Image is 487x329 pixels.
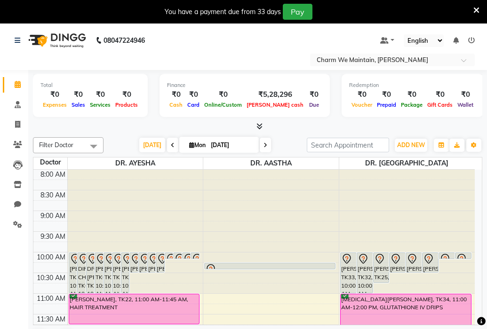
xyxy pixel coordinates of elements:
[33,157,67,167] div: Doctor
[439,253,455,258] div: [PERSON_NAME], TK31, 10:00 AM-10:10 AM, PICO LASER
[390,253,405,272] div: [PERSON_NAME], TK30, 10:00 AM-10:30 AM, FACE TREATMENT
[121,253,129,293] div: [PERSON_NAME], TK19, 10:00 AM-11:00 AM, ADV GLUTA
[68,157,203,169] span: DR. AYESHA
[139,138,165,152] span: [DATE]
[35,252,67,262] div: 10:00 AM
[191,253,199,258] div: [PERSON_NAME], TK11, 10:00 AM-10:10 AM, PACKAGE RENEWAL
[35,294,67,304] div: 11:00 AM
[113,102,140,108] span: Products
[349,81,476,89] div: Redemption
[406,253,422,272] div: [PERSON_NAME] & [PERSON_NAME], TK29, 10:00 AM-10:30 AM, FACE TREATMENT
[167,102,185,108] span: Cash
[165,7,281,17] div: You have a payment due from 33 days
[39,170,67,180] div: 8:00 AM
[349,89,375,100] div: ₹0
[69,253,77,293] div: [PERSON_NAME], TK09, 10:00 AM-11:00 AM, HAIR PRP
[375,102,399,108] span: Prepaid
[113,89,140,100] div: ₹0
[202,89,244,100] div: ₹0
[425,89,455,100] div: ₹0
[208,138,255,152] input: 2025-09-01
[455,89,476,100] div: ₹0
[69,294,199,324] div: [PERSON_NAME], TK22, 11:00 AM-11:45 AM, HAIR TREATMENT
[104,253,112,293] div: [PERSON_NAME], TK10, 10:00 AM-11:00 AM, HAIR PRP
[203,157,339,169] span: DR. AASTHA
[455,253,471,258] div: [PERSON_NAME], TK24, 10:00 AM-10:10 AM, FOLLOWUP
[205,263,335,269] div: [PERSON_NAME], TK23, 10:15 AM-10:25 AM, GFC
[187,141,208,149] span: Mon
[395,139,427,152] button: ADD NEW
[88,89,113,100] div: ₹0
[156,253,164,272] div: [PERSON_NAME], TK18, 10:00 AM-10:30 AM, PREMIUM GLUTA
[39,141,73,149] span: Filter Doctor
[112,253,120,293] div: [PERSON_NAME], TK14, 10:00 AM-11:00 AM, HAIR PRP
[40,102,69,108] span: Expenses
[307,138,389,152] input: Search Appointment
[167,81,322,89] div: Finance
[69,102,88,108] span: Sales
[35,314,67,324] div: 11:30 AM
[165,253,173,258] div: [PERSON_NAME], TK15, 10:00 AM-10:10 AM, HYDRA FACIAL
[183,253,191,258] div: [PERSON_NAME], TK17, 10:00 AM-10:10 AM, FACE TREATMENT
[185,102,202,108] span: Card
[130,253,138,272] div: [PERSON_NAME] & [PERSON_NAME], TK13, 10:00 AM-10:30 AM, FACE TREATMENT
[349,102,375,108] span: Voucher
[244,102,306,108] span: [PERSON_NAME] cash
[185,89,202,100] div: ₹0
[202,102,244,108] span: Online/Custom
[341,253,356,293] div: [PERSON_NAME], TK33, 10:00 AM-11:00 AM, ADV GLUTA
[148,253,156,272] div: [PERSON_NAME], TK06, 10:00 AM-10:30 AM, BASIC HYDRA FACIAL
[306,89,322,100] div: ₹0
[40,89,69,100] div: ₹0
[339,157,475,169] span: DR. [GEOGRAPHIC_DATA]
[357,253,373,293] div: [PERSON_NAME], TK32, 10:00 AM-11:00 AM, GFC
[397,141,425,149] span: ADD NEW
[35,273,67,283] div: 10:30 AM
[423,253,438,272] div: [PERSON_NAME], TK28, 10:00 AM-10:30 AM, FACE TREATMENT
[78,253,86,293] div: DIPIKA CHAMUDIA, TK04, 10:00 AM-11:00 AM, SKIN TAG/MOLE REMOVAL
[283,4,312,20] button: Pay
[399,89,425,100] div: ₹0
[425,102,455,108] span: Gift Cards
[167,89,185,100] div: ₹0
[399,102,425,108] span: Package
[88,102,113,108] span: Services
[95,253,103,293] div: [PERSON_NAME], TK03, 10:00 AM-11:00 AM, LASER HAIR REDUCTION
[244,89,306,100] div: ₹5,28,296
[374,253,389,282] div: [PERSON_NAME], TK25, 10:00 AM-10:45 AM, BIKINI LASER
[69,89,88,100] div: ₹0
[455,102,476,108] span: Wallet
[39,190,67,200] div: 8:30 AM
[39,232,67,242] div: 9:30 AM
[104,27,145,54] b: 08047224946
[39,211,67,221] div: 9:00 AM
[40,81,140,89] div: Total
[375,89,399,100] div: ₹0
[87,253,95,293] div: DR.[PERSON_NAME], TK05, 10:00 AM-11:00 AM, LASER HAIR REDUCTION
[139,253,147,272] div: [PERSON_NAME], TK20, 10:00 AM-10:30 AM, CLASSIC GLUTA
[174,253,182,258] div: [PERSON_NAME] [PERSON_NAME], TK08, 10:00 AM-10:10 AM, PACKAGE RENEWAL
[307,102,321,108] span: Due
[24,27,88,54] img: logo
